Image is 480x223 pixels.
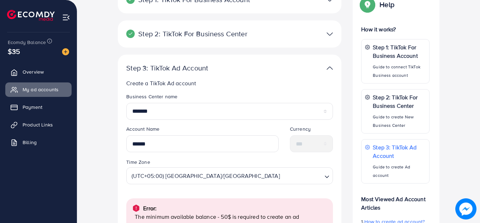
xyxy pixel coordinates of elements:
img: image [455,198,476,219]
legend: Business Center name [126,93,333,103]
p: Create a TikTok Ad account [126,79,333,87]
img: TikTok partner [327,29,333,39]
span: Product Links [23,121,53,128]
span: My ad accounts [23,86,59,93]
a: Billing [5,135,72,149]
div: Search for option [126,167,333,184]
span: Billing [23,139,37,146]
p: Step 3: TikTok Ad Account [373,143,426,160]
span: (UTC+05:00) [GEOGRAPHIC_DATA]/[GEOGRAPHIC_DATA] [130,169,281,182]
img: TikTok partner [327,63,333,73]
p: Most Viewed Ad Account Articles [361,189,430,211]
span: $35 [8,46,20,56]
p: Error: [143,204,157,212]
p: Guide to connect TikTok Business account [373,62,426,79]
a: Overview [5,65,72,79]
img: menu [62,13,70,21]
p: Step 3: TikTok Ad Account [126,64,260,72]
input: Search for option [282,169,322,182]
p: Step 1: TikTok For Business Account [373,43,426,60]
img: logo [7,10,55,21]
p: Guide to create New Business Center [373,112,426,129]
label: Time Zone [126,159,150,166]
span: Payment [23,104,42,111]
a: My ad accounts [5,82,72,97]
legend: Currency [290,125,333,135]
span: Ecomdy Balance [8,39,46,46]
p: How it works? [361,25,430,33]
span: Overview [23,68,44,75]
p: Step 2: TikTok For Business Center [373,93,426,110]
p: Step 2: TikTok For Business Center [126,30,260,38]
a: Payment [5,100,72,114]
legend: Account Name [126,125,279,135]
img: alert [132,204,140,212]
img: image [62,48,69,55]
a: Product Links [5,118,72,132]
p: Guide to create Ad account [373,162,426,179]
